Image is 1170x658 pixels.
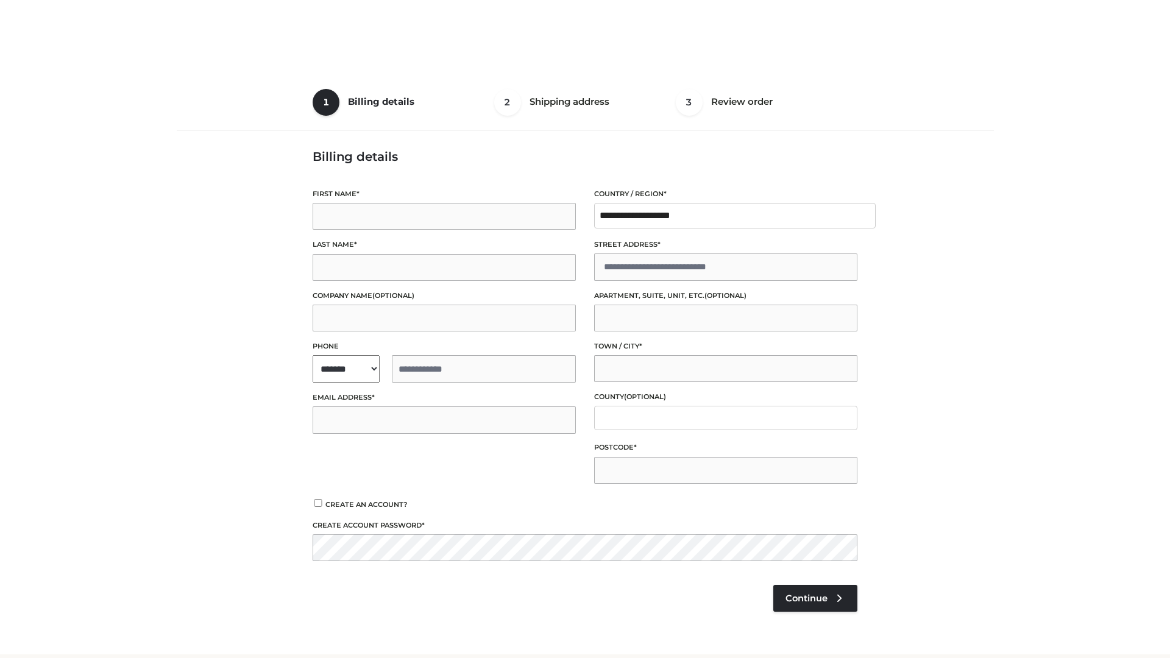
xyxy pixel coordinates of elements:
span: 2 [494,89,521,116]
label: Phone [313,341,576,352]
label: Town / City [594,341,857,352]
span: Billing details [348,96,414,107]
span: 1 [313,89,339,116]
span: Shipping address [530,96,609,107]
label: Apartment, suite, unit, etc. [594,290,857,302]
span: (optional) [704,291,746,300]
input: Create an account? [313,499,324,507]
label: Last name [313,239,576,250]
span: Continue [785,593,828,604]
label: Email address [313,392,576,403]
label: Street address [594,239,857,250]
span: Create an account? [325,500,408,509]
span: (optional) [372,291,414,300]
label: County [594,391,857,403]
label: First name [313,188,576,200]
label: Postcode [594,442,857,453]
label: Company name [313,290,576,302]
span: (optional) [624,392,666,401]
span: Review order [711,96,773,107]
label: Country / Region [594,188,857,200]
span: 3 [676,89,703,116]
h3: Billing details [313,149,857,164]
a: Continue [773,585,857,612]
label: Create account password [313,520,857,531]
